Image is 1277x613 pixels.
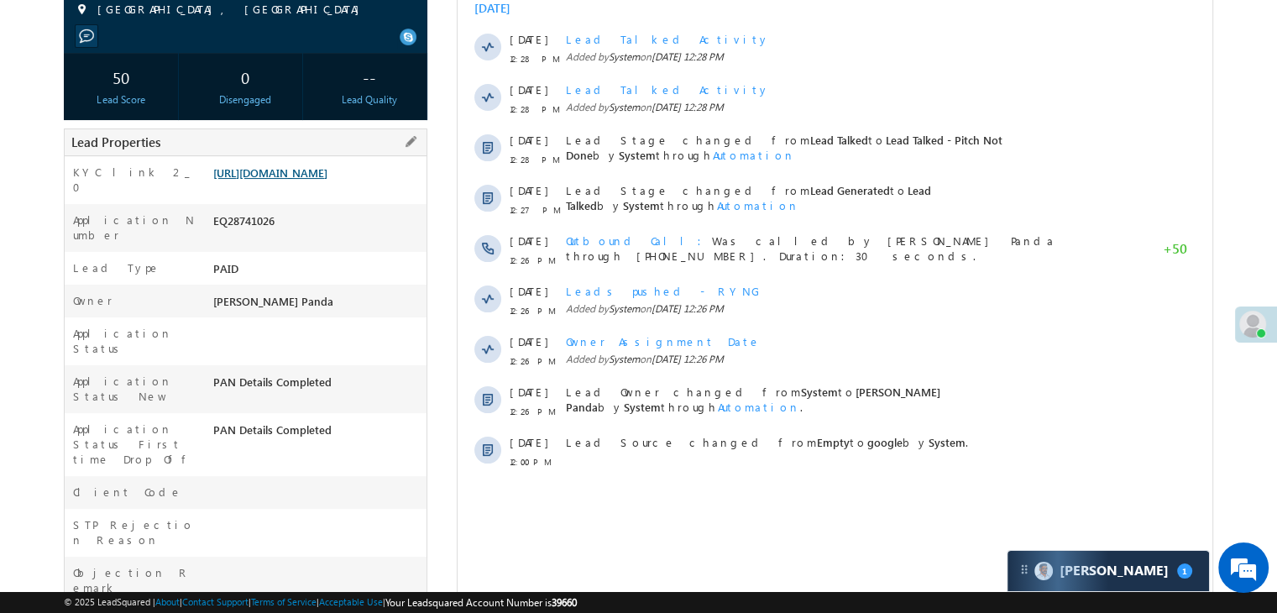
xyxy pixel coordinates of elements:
[289,18,322,34] div: All Time
[52,217,102,232] span: 12:28 PM
[385,596,577,609] span: Your Leadsquared Account Number is
[52,166,102,181] span: 12:28 PM
[52,348,90,364] span: [DATE]
[52,418,102,433] span: 12:26 PM
[194,165,266,178] span: [DATE] 12:28 PM
[17,65,71,81] div: [DATE]
[151,367,182,380] span: System
[317,61,422,92] div: --
[552,596,577,609] span: 39660
[209,212,427,236] div: EQ28741026
[317,92,422,107] div: Lead Quality
[353,197,411,212] span: Lead Talked
[108,197,545,227] span: Lead Talked - Pitch Not Done
[73,293,113,308] label: Owner
[108,165,662,180] span: Added by on
[52,248,90,263] span: [DATE]
[52,500,90,515] span: [DATE]
[705,306,730,326] span: +50
[52,449,90,464] span: [DATE]
[343,449,380,464] span: System
[194,367,266,380] span: [DATE] 12:26 PM
[52,116,102,131] span: 12:28 PM
[108,114,662,129] span: Added by on
[194,115,266,128] span: [DATE] 12:28 PM
[410,500,445,514] span: google
[209,422,427,445] div: PAN Details Completed
[68,92,174,107] div: Lead Score
[108,248,474,277] span: Lead Stage changed from to by through
[353,248,432,262] span: Lead Generated
[165,263,202,277] span: System
[52,469,102,484] span: 12:26 PM
[108,298,598,327] span: Was called by [PERSON_NAME] Panda through [PHONE_NUMBER]. Duration:30 seconds.
[73,374,196,404] label: Application Status New
[260,464,343,479] span: Automation
[71,134,160,150] span: Lead Properties
[155,596,180,607] a: About
[52,97,90,112] span: [DATE]
[73,212,196,243] label: Application Number
[17,13,75,38] span: Activity Type
[108,348,303,363] span: Leads pushed - RYNG
[151,417,182,430] span: System
[52,317,102,333] span: 12:26 PM
[88,18,141,34] div: 171 Selected
[253,13,275,38] span: Time
[73,260,160,275] label: Lead Type
[108,298,254,312] span: Outbound Call
[251,596,317,607] a: Terms of Service
[209,374,427,397] div: PAN Details Completed
[97,2,368,18] span: [GEOGRAPHIC_DATA], [GEOGRAPHIC_DATA]
[108,449,483,479] span: Lead Owner changed from to by through .
[359,500,392,514] span: Empty
[73,165,196,195] label: KYC link 2_0
[52,399,90,414] span: [DATE]
[255,212,338,227] span: Automation
[151,165,182,178] span: System
[192,92,298,107] div: Disengaged
[108,248,474,277] span: Lead Talked
[84,13,210,39] div: Sales Activity,Email Bounced,Email Link Clicked,Email Marked Spam,Email Opened & 166 more..
[73,326,196,356] label: Application Status
[1177,563,1192,579] span: 1
[213,165,327,180] a: [URL][DOMAIN_NAME]
[108,449,483,479] span: [PERSON_NAME] Panda
[73,565,196,595] label: Objection Remark
[68,61,174,92] div: 50
[1007,550,1210,592] div: carter-dragCarter[PERSON_NAME]1
[52,298,90,313] span: [DATE]
[52,267,102,282] span: 12:27 PM
[319,596,383,607] a: Acceptable Use
[73,485,182,500] label: Client Code
[108,366,662,381] span: Added by on
[194,417,266,430] span: [DATE] 12:26 PM
[192,61,298,92] div: 0
[161,212,198,227] span: System
[151,115,182,128] span: System
[108,399,303,413] span: Owner Assignment Date
[108,147,312,161] span: Lead Talked Activity
[471,500,508,514] span: System
[52,368,102,383] span: 12:26 PM
[73,422,196,467] label: Application Status First time Drop Off
[64,595,577,610] span: © 2025 LeadSquared | | | | |
[108,197,545,227] span: Lead Stage changed from to by through
[52,147,90,162] span: [DATE]
[108,97,312,111] span: Lead Talked Activity
[259,263,342,277] span: Automation
[108,417,662,432] span: Added by on
[209,260,427,284] div: PAID
[213,294,333,308] span: [PERSON_NAME] Panda
[108,500,510,514] span: Lead Source changed from to by .
[52,519,102,534] span: 12:00 PM
[52,197,90,212] span: [DATE]
[182,596,249,607] a: Contact Support
[166,464,203,479] span: System
[73,517,196,548] label: STP Rejection Reason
